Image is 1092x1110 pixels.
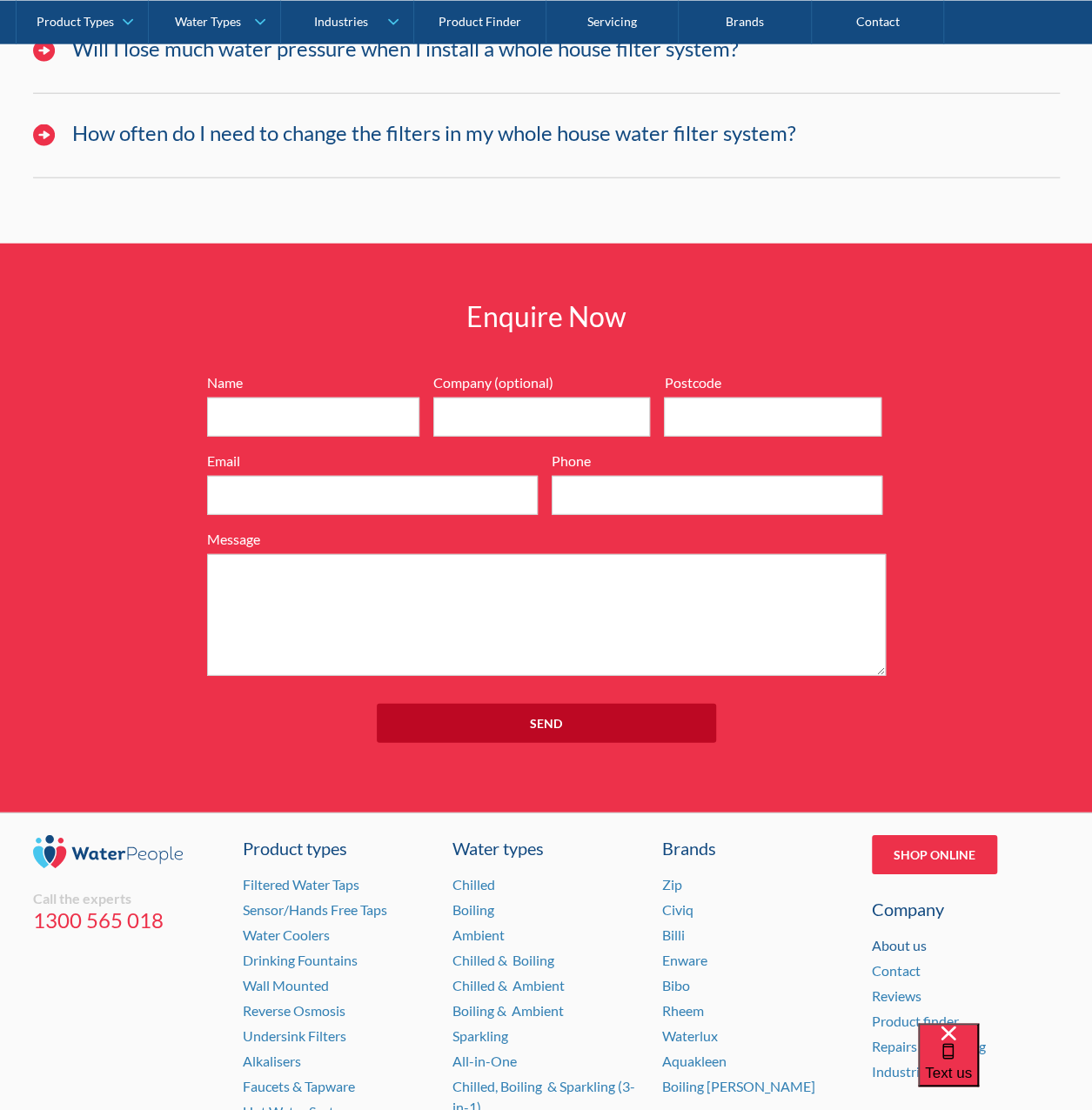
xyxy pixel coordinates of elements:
[872,1013,959,1029] a: Product finder
[243,1078,355,1094] a: Faucets & Tapware
[452,926,505,943] a: Ambient
[872,987,921,1004] a: Reviews
[243,977,329,993] a: Wall Mounted
[243,835,431,861] a: Product types
[175,14,241,29] div: Water Types
[243,926,330,943] a: Water Coolers
[452,835,640,861] a: Water types
[872,937,927,953] a: About us
[72,121,796,146] h4: How often do I need to change the filters in my whole house water filter system?
[872,1063,933,1080] a: Industries
[664,372,881,393] label: Postcode
[294,296,799,338] h2: Enquire Now
[433,372,651,393] label: Company (optional)
[662,926,685,943] a: Billi
[377,704,716,743] input: Send
[662,1002,704,1019] a: Rheem
[33,907,221,933] a: 1300 565 018
[662,1027,718,1044] a: Waterlux
[662,876,682,893] a: Zip
[207,451,538,471] label: Email
[452,876,495,893] a: Chilled
[662,952,707,968] a: Enware
[452,977,565,993] a: Chilled & Ambient
[313,14,367,29] div: Industries
[552,451,882,471] label: Phone
[452,1053,517,1069] a: All-in-One
[662,901,693,918] a: Civiq
[872,1038,986,1054] a: Repairs & Servicing
[243,1002,345,1019] a: Reverse Osmosis
[243,876,359,893] a: Filtered Water Taps
[243,901,387,918] a: Sensor/Hands Free Taps
[198,372,894,760] form: Full Width Form
[207,529,886,550] label: Message
[872,962,921,979] a: Contact
[243,1053,301,1069] a: Alkalisers
[662,835,850,861] div: Brands
[918,1023,1092,1110] iframe: podium webchat widget bubble
[452,952,554,968] a: Chilled & Boiling
[243,1027,346,1044] a: Undersink Filters
[72,37,739,62] h4: Will I lose much water pressure when I install a whole house filter system?
[662,977,690,993] a: Bibo
[872,896,1060,922] div: Company
[872,835,997,874] a: Shop Online
[452,901,494,918] a: Boiling
[452,1002,564,1019] a: Boiling & Ambient
[37,14,114,29] div: Product Types
[452,1027,508,1044] a: Sparkling
[33,890,221,907] div: Call the experts
[207,372,419,393] label: Name
[662,1053,727,1069] a: Aquakleen
[243,952,358,968] a: Drinking Fountains
[662,1078,815,1094] a: Boiling [PERSON_NAME]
